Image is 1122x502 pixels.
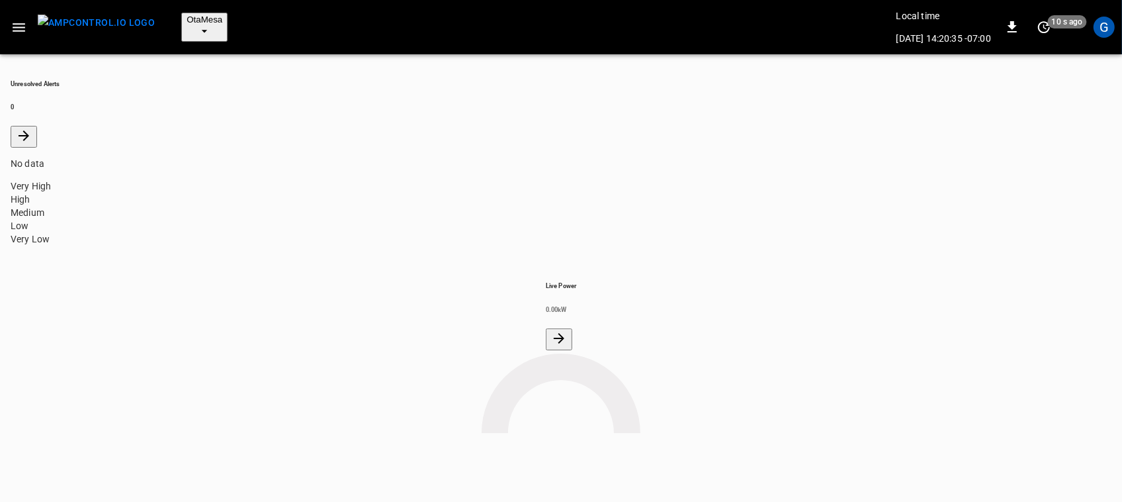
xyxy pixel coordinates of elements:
[11,194,30,205] span: High
[1094,17,1115,38] div: profile-icon
[546,281,577,290] h6: Live Power
[11,181,51,191] span: Very High
[546,305,577,314] h6: 0.00 kW
[11,126,37,148] button: All Alerts
[1033,17,1055,38] button: set refresh interval
[11,234,50,244] span: Very Low
[546,328,572,350] button: Energy Overview
[896,9,991,23] p: Local time
[187,15,222,25] span: OtaMesa
[38,15,155,31] img: ampcontrol.io logo
[181,13,228,42] button: OtaMesa
[11,79,1111,88] h6: Unresolved Alerts
[11,103,1111,111] h6: 0
[11,221,28,231] span: Low
[11,157,1111,170] p: No data
[1048,15,1087,28] span: 10 s ago
[32,11,160,44] button: menu
[896,32,991,45] p: [DATE] 14:20:35 -07:00
[11,207,44,218] span: Medium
